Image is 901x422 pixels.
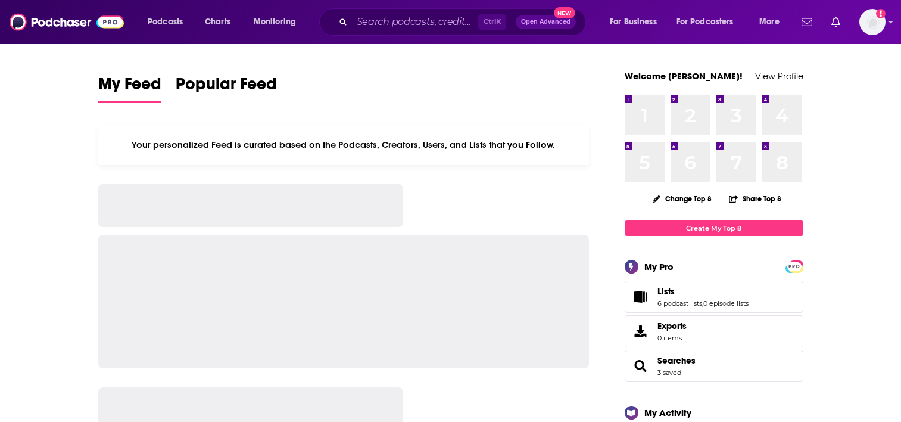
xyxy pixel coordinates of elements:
[644,407,691,418] div: My Activity
[139,13,198,32] button: open menu
[629,288,653,305] a: Lists
[876,9,886,18] svg: Add a profile image
[625,281,803,313] span: Lists
[176,74,277,101] span: Popular Feed
[755,70,803,82] a: View Profile
[751,13,794,32] button: open menu
[657,299,702,308] a: 6 podcast lists
[797,12,817,32] a: Show notifications dropdown
[610,14,657,30] span: For Business
[625,220,803,236] a: Create My Top 8
[787,262,802,271] a: PRO
[657,286,749,297] a: Lists
[657,355,696,366] a: Searches
[644,261,674,272] div: My Pro
[205,14,230,30] span: Charts
[625,70,743,82] a: Welcome [PERSON_NAME]!
[827,12,845,32] a: Show notifications dropdown
[859,9,886,35] span: Logged in as carisahays
[98,125,590,165] div: Your personalized Feed is curated based on the Podcasts, Creators, Users, and Lists that you Follow.
[10,11,124,33] img: Podchaser - Follow, Share and Rate Podcasts
[759,14,780,30] span: More
[657,334,687,342] span: 0 items
[669,13,751,32] button: open menu
[859,9,886,35] img: User Profile
[245,13,311,32] button: open menu
[197,13,238,32] a: Charts
[859,9,886,35] button: Show profile menu
[98,74,161,103] a: My Feed
[254,14,296,30] span: Monitoring
[516,15,576,29] button: Open AdvancedNew
[657,321,687,331] span: Exports
[787,262,802,271] span: PRO
[521,19,570,25] span: Open Advanced
[601,13,672,32] button: open menu
[98,74,161,101] span: My Feed
[702,299,703,308] span: ,
[176,74,277,103] a: Popular Feed
[331,8,597,36] div: Search podcasts, credits, & more...
[554,7,575,18] span: New
[352,13,478,32] input: Search podcasts, credits, & more...
[646,191,719,206] button: Change Top 8
[478,14,506,30] span: Ctrl K
[728,187,782,210] button: Share Top 8
[629,323,653,340] span: Exports
[657,286,675,297] span: Lists
[629,358,653,374] a: Searches
[625,350,803,382] span: Searches
[703,299,749,308] a: 0 episode lists
[148,14,183,30] span: Podcasts
[657,368,681,377] a: 3 saved
[625,315,803,347] a: Exports
[676,14,734,30] span: For Podcasters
